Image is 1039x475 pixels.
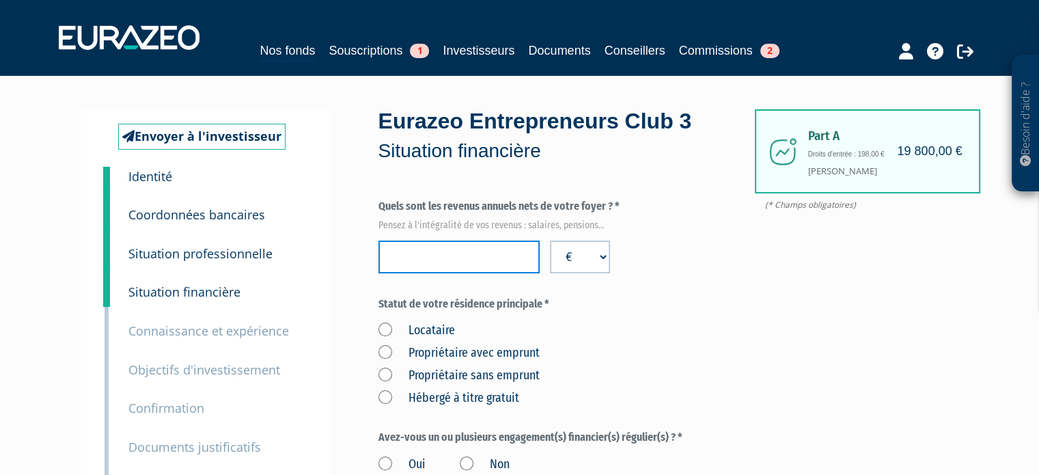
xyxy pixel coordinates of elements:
[103,226,110,268] a: 3
[378,390,519,407] label: Hébergé à titre gratuit
[260,41,315,62] a: Nos fonds
[605,41,665,60] a: Conseillers
[128,284,240,300] small: Situation financière
[378,430,862,446] label: Avez-vous un ou plusieurs engagement(s) financier(s) régulier(s) ? *
[128,206,265,223] small: Coordonnées bancaires
[808,150,958,158] h6: Droits d'entrée : 198,00 €
[378,219,862,232] em: Pensez à l'intégralité de vos revenus : salaires, pensions...
[59,25,199,50] img: 1732889491-logotype_eurazeo_blanc_rvb.png
[760,44,779,58] span: 2
[679,41,779,60] a: Commissions2
[378,297,862,312] label: Statut de votre résidence principale *
[378,367,540,385] label: Propriétaire sans emprunt
[128,168,172,185] small: Identité
[128,323,289,339] small: Connaissance et expérience
[128,245,273,262] small: Situation professionnelle
[378,106,754,165] div: Eurazeo Entrepreneurs Club 3
[897,145,962,159] h4: 19 800,00 €
[755,109,980,193] div: [PERSON_NAME]
[329,41,429,60] a: Souscriptions1
[410,44,429,58] span: 1
[128,400,204,416] small: Confirmation
[378,322,455,340] label: Locataire
[103,167,110,194] a: 1
[378,456,426,474] label: Oui
[128,362,280,378] small: Objectifs d'investissement
[808,129,958,144] span: Part A
[378,137,754,165] p: Situation financière
[378,344,540,362] label: Propriétaire avec emprunt
[378,199,862,228] label: Quels sont les revenus annuels nets de votre foyer ? *
[128,439,261,455] small: Documents justificatifs
[443,41,514,60] a: Investisseurs
[118,124,286,150] a: Envoyer à l'investisseur
[1018,62,1034,185] p: Besoin d'aide ?
[103,187,110,229] a: 2
[529,41,591,60] a: Documents
[103,264,110,306] a: 4
[460,456,510,474] label: Non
